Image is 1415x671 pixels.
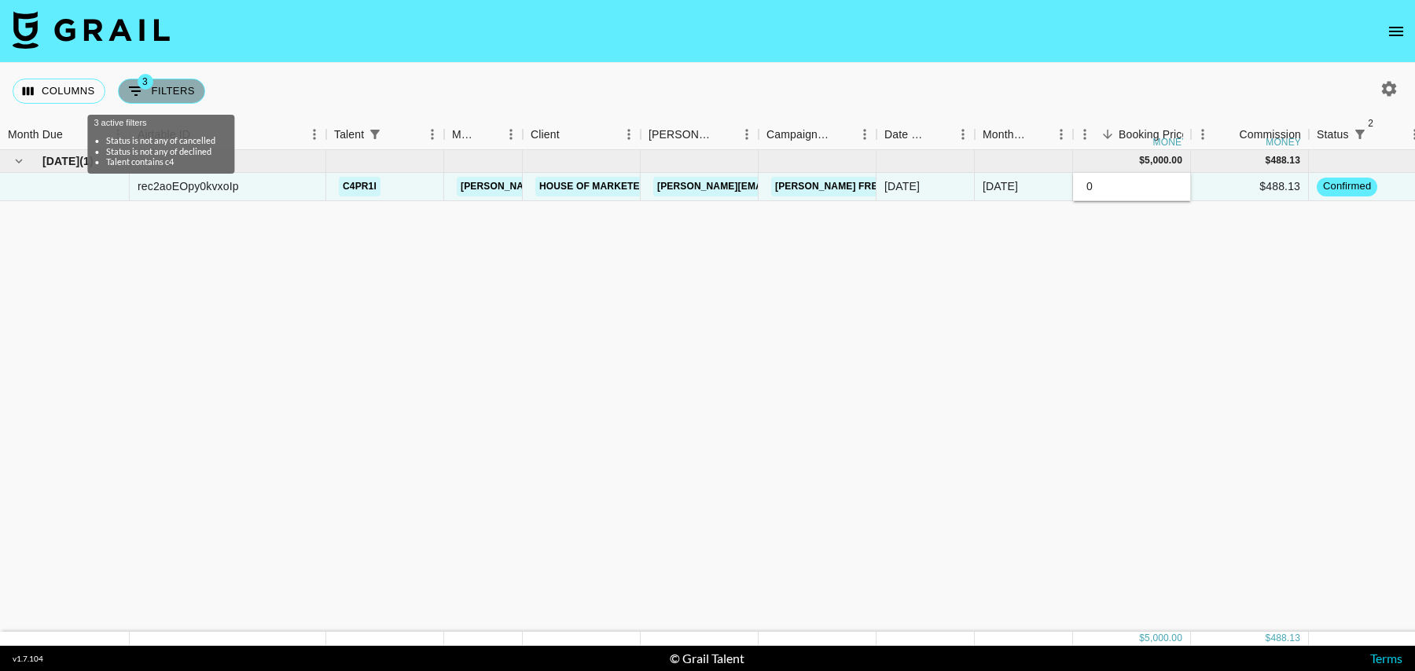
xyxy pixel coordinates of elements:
[1317,179,1377,194] span: confirmed
[1153,137,1189,147] div: money
[853,123,877,146] button: Menu
[138,74,153,90] span: 3
[499,123,523,146] button: Menu
[1145,154,1182,167] div: 5,000.00
[735,123,759,146] button: Menu
[1119,119,1188,150] div: Booking Price
[535,177,657,196] a: House of Marketers
[560,123,582,145] button: Sort
[1380,16,1412,47] button: open drawer
[334,119,364,150] div: Talent
[641,119,759,150] div: Booker
[1349,123,1371,145] button: Show filters
[713,123,735,145] button: Sort
[975,119,1073,150] div: Month Due
[1363,115,1379,131] span: 2
[877,119,975,150] div: Date Created
[649,119,713,150] div: [PERSON_NAME]
[1266,632,1271,645] div: $
[1027,123,1049,145] button: Sort
[106,156,215,167] li: Talent contains c4
[8,150,30,172] button: hide children
[106,135,215,146] li: Status is not any of cancelled
[1266,154,1271,167] div: $
[983,119,1027,150] div: Month Due
[1270,632,1300,645] div: 488.13
[386,123,408,145] button: Sort
[13,654,43,664] div: v 1.7.104
[130,119,326,150] div: Airtable ID
[1139,154,1145,167] div: $
[1370,651,1402,665] a: Terms
[884,119,929,150] div: Date Created
[523,119,641,150] div: Client
[951,123,975,146] button: Menu
[138,178,239,194] div: rec2aoEOpy0kvxoIp
[670,651,744,666] div: © Grail Talent
[63,123,85,145] button: Sort
[1139,632,1145,645] div: $
[1266,137,1301,147] div: money
[884,178,920,194] div: 19/09/2025
[766,119,831,150] div: Campaign (Type)
[444,119,523,150] div: Manager
[1371,123,1393,145] button: Sort
[94,118,228,167] div: 3 active filters
[929,123,951,145] button: Sort
[759,119,877,150] div: Campaign (Type)
[531,119,560,150] div: Client
[617,123,641,146] button: Menu
[42,153,79,169] span: [DATE]
[106,145,215,156] li: Status is not any of declined
[1049,123,1073,146] button: Menu
[1217,123,1239,145] button: Sort
[303,123,326,146] button: Menu
[1239,119,1301,150] div: Commission
[452,119,477,150] div: Manager
[1073,123,1097,146] button: Menu
[831,123,853,145] button: Sort
[1191,173,1309,201] div: $488.13
[326,119,444,150] div: Talent
[771,177,899,196] a: [PERSON_NAME] FREELY
[364,123,386,145] div: 1 active filter
[457,177,713,196] a: [PERSON_NAME][EMAIL_ADDRESS][DOMAIN_NAME]
[1145,632,1182,645] div: 5,000.00
[653,177,910,196] a: [PERSON_NAME][EMAIL_ADDRESS][DOMAIN_NAME]
[13,11,170,49] img: Grail Talent
[1097,123,1119,145] button: Sort
[1317,119,1349,150] div: Status
[1349,123,1371,145] div: 2 active filters
[1191,123,1215,146] button: Menu
[983,178,1018,194] div: Sep '25
[339,177,380,196] a: c4pr1i
[477,123,499,145] button: Sort
[8,119,63,150] div: Month Due
[118,79,205,104] button: Show filters
[79,153,94,169] span: ( 1 )
[364,123,386,145] button: Show filters
[13,79,105,104] button: Select columns
[421,123,444,146] button: Menu
[1270,154,1300,167] div: 488.13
